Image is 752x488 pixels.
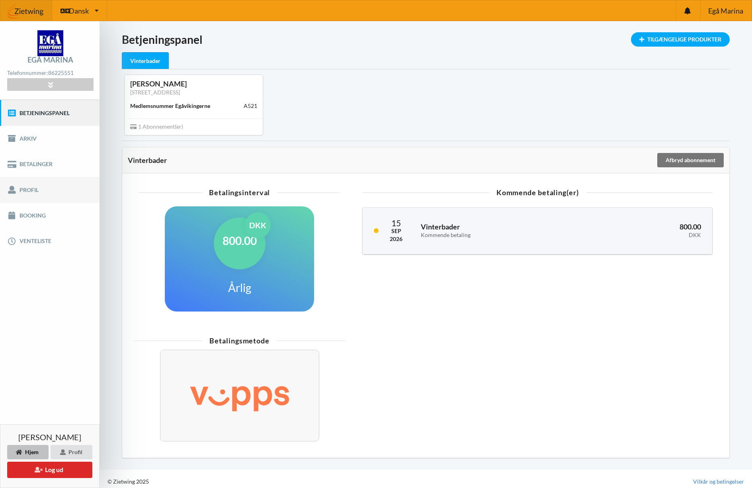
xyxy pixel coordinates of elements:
[362,189,713,196] div: Kommende betaling(er)
[69,7,89,14] span: Dansk
[390,235,402,243] div: 2026
[581,222,701,238] h3: 800.00
[631,32,730,47] div: Tilgængelige Produkter
[581,232,701,239] div: DKK
[172,368,308,423] img: Vipps
[693,478,744,486] a: Vilkår og betingelser
[390,219,402,227] div: 15
[708,7,743,14] span: Egå Marina
[130,89,180,96] a: [STREET_ADDRESS]
[7,68,93,78] div: Telefonnummer:
[27,56,73,63] div: Egå Marina
[657,153,724,167] div: Afbryd abonnement
[245,212,271,238] div: DKK
[130,102,210,110] div: Medlemsnummer Egåvikingerne
[421,222,569,238] h3: Vinterbader
[390,227,402,235] div: Sep
[244,102,257,110] div: A521
[51,445,92,459] div: Profil
[37,30,63,56] img: logo
[128,156,656,164] div: Vinterbader
[223,233,257,248] h1: 800.00
[130,79,257,88] div: [PERSON_NAME]
[133,337,346,344] div: Betalingsmetode
[7,445,49,459] div: Hjem
[7,462,92,478] button: Log ud
[130,123,183,130] span: 1 Abonnement(er)
[421,232,569,239] div: Kommende betaling
[18,433,81,441] span: [PERSON_NAME]
[122,52,169,69] div: Vinterbader
[122,32,730,47] h1: Betjeningspanel
[48,69,74,76] strong: 86225551
[139,189,340,196] div: Betalingsinterval
[228,280,251,295] h1: Årlig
